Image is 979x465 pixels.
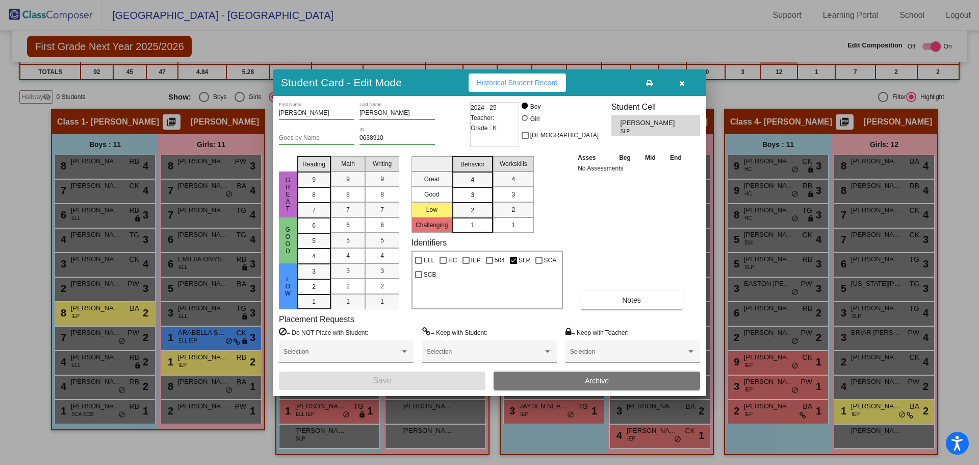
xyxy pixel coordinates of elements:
button: Notes [580,291,683,309]
span: 8 [346,190,350,199]
label: = Do NOT Place with Student: [279,327,368,337]
span: Writing [373,159,392,168]
span: Great [284,177,293,212]
h3: Student Cell [611,102,700,112]
td: No Assessments [575,163,689,174]
span: 6 [380,221,384,230]
span: SLP [519,254,530,266]
span: 9 [380,175,384,184]
th: End [663,152,689,163]
span: SLP [620,128,669,135]
span: Teacher: [471,113,494,123]
span: 7 [312,206,316,215]
span: 3 [380,266,384,276]
span: Historical Student Record [477,79,558,87]
span: SCA [544,254,557,266]
span: 2 [511,205,515,214]
span: 2 [346,282,350,291]
span: 5 [346,236,350,245]
span: Grade : K [471,123,497,133]
th: Beg [612,152,638,163]
span: Math [341,159,355,168]
label: Identifiers [411,238,447,248]
span: Notes [622,296,641,304]
span: 7 [380,205,384,214]
span: 1 [511,221,515,230]
span: 3 [511,190,515,199]
span: 8 [380,190,384,199]
span: 2024 - 25 [471,103,497,113]
span: 3 [312,267,316,276]
span: Archive [585,377,609,385]
span: 1 [346,297,350,306]
th: Mid [638,152,662,163]
input: goes by name [279,135,354,142]
span: Behavior [460,160,484,169]
button: Historical Student Record [469,74,566,92]
span: 1 [380,297,384,306]
span: Reading [302,160,325,169]
span: 9 [312,175,316,184]
span: Workskills [500,159,527,168]
span: IEP [471,254,481,266]
span: 8 [312,190,316,200]
span: 9 [346,175,350,184]
span: 2 [380,282,384,291]
span: 2 [312,282,316,291]
label: = Keep with Teacher: [565,327,629,337]
span: [DEMOGRAPHIC_DATA] [530,129,599,141]
span: 3 [471,190,474,200]
div: Girl [530,114,540,124]
th: Asses [575,152,612,163]
h3: Student Card - Edit Mode [281,76,402,89]
span: Low [284,276,293,297]
span: ELL [424,254,434,266]
span: 1 [312,297,316,306]
span: 6 [312,221,316,230]
span: 5 [312,236,316,246]
span: 6 [346,221,350,230]
span: 4 [380,251,384,260]
span: 504 [495,254,505,266]
span: Good [284,226,293,255]
span: 1 [471,221,474,230]
span: 7 [346,205,350,214]
div: Boy [530,102,541,111]
button: Save [279,372,485,390]
span: 4 [346,251,350,260]
label: = Keep with Student: [422,327,487,337]
span: [PERSON_NAME] [620,118,677,128]
span: 5 [380,236,384,245]
span: HC [448,254,457,266]
label: Placement Requests [279,314,354,324]
span: 4 [312,252,316,261]
span: 4 [511,175,515,184]
span: 4 [471,175,474,184]
span: 3 [346,266,350,276]
span: Save [373,376,391,385]
button: Archive [494,372,700,390]
input: Enter ID [359,135,435,142]
span: SCB [424,268,436,281]
span: 2 [471,206,474,215]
